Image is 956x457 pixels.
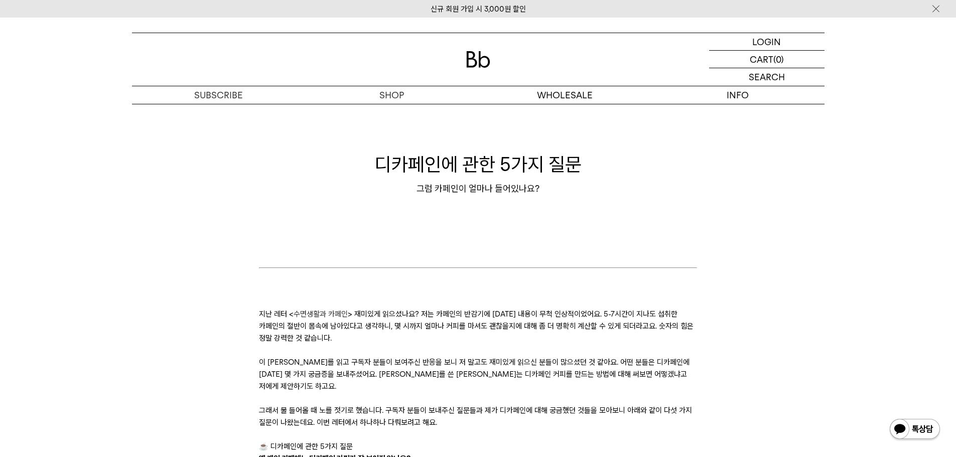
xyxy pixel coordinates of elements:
[773,51,784,68] p: (0)
[259,440,697,452] p: ☕️ 디카페인에 관한 5가지 질문
[749,68,785,86] p: SEARCH
[709,33,825,51] a: LOGIN
[132,151,825,178] h1: 디카페인에 관한 5가지 질문
[259,404,697,428] p: 그래서 물 들어올 때 노를 젓기로 했습니다. 구독자 분들이 보내주신 질문들과 제가 디카페인에 대해 궁금했던 것들을 모아보니 아래와 같이 다섯 가지 질문이 나왔는데요. 이번 레...
[750,51,773,68] p: CART
[294,310,348,319] a: 수면생활과 카페인
[431,5,526,14] a: 신규 회원 가입 시 3,000원 할인
[259,308,697,344] p: 지난 레터 < > 재미있게 읽으셨나요? 저는 카페인의 반감기에 [DATE] 내용이 무척 인상적이었어요. 5-7시간이 지나도 섭취한 카페인의 절반이 몸속에 남아있다고 생각하니,...
[259,356,697,392] p: 이 [PERSON_NAME]를 읽고 구독자 분들이 보여주신 반응을 보니 저 말고도 재미있게 읽으신 분들이 많으셨던 것 같아요. 어떤 분들은 디카페인에 [DATE] 몇 가지 궁...
[132,86,305,104] a: SUBSCRIBE
[709,51,825,68] a: CART (0)
[305,86,478,104] a: SHOP
[478,86,651,104] p: WHOLESALE
[752,33,781,50] p: LOGIN
[889,418,941,442] img: 카카오톡 채널 1:1 채팅 버튼
[651,86,825,104] p: INFO
[132,183,825,195] div: 그럼 카페인이 얼마나 들어있나요?
[466,51,490,68] img: 로고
